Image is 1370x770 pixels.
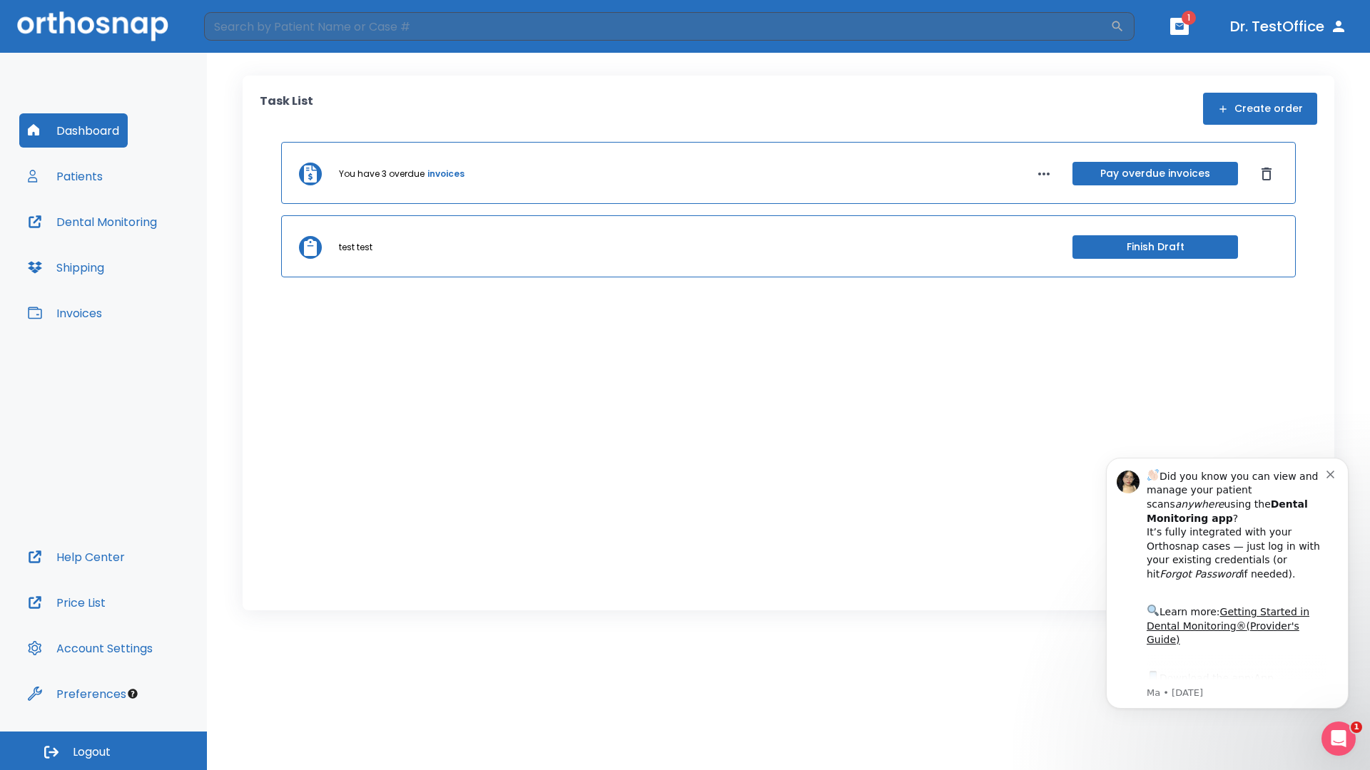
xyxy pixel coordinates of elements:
[1224,14,1353,39] button: Dr. TestOffice
[1072,162,1238,185] button: Pay overdue invoices
[1085,436,1370,731] iframe: Intercom notifications message
[1321,722,1356,756] iframe: Intercom live chat
[19,113,128,148] button: Dashboard
[1182,11,1196,25] span: 1
[242,31,253,42] button: Dismiss notification
[339,241,372,254] p: test test
[1255,163,1278,185] button: Dismiss
[19,296,111,330] button: Invoices
[260,93,313,125] p: Task List
[1072,235,1238,259] button: Finish Draft
[19,159,111,193] button: Patients
[19,250,113,284] button: Shipping
[19,677,135,711] button: Preferences
[17,11,168,41] img: Orthosnap
[62,250,242,263] p: Message from Ma, sent 3w ago
[19,631,161,665] button: Account Settings
[73,744,111,760] span: Logout
[339,168,425,180] p: You have 3 overdue
[1351,722,1362,733] span: 1
[126,687,139,700] div: Tooltip anchor
[427,168,465,180] a: invoices
[62,236,189,262] a: App Store
[19,585,114,620] button: Price List
[62,232,242,305] div: Download the app: | ​ Let us know if you need help getting started!
[1203,93,1317,125] button: Create order
[19,205,166,239] button: Dental Monitoring
[19,540,133,574] button: Help Center
[204,12,1110,41] input: Search by Patient Name or Case #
